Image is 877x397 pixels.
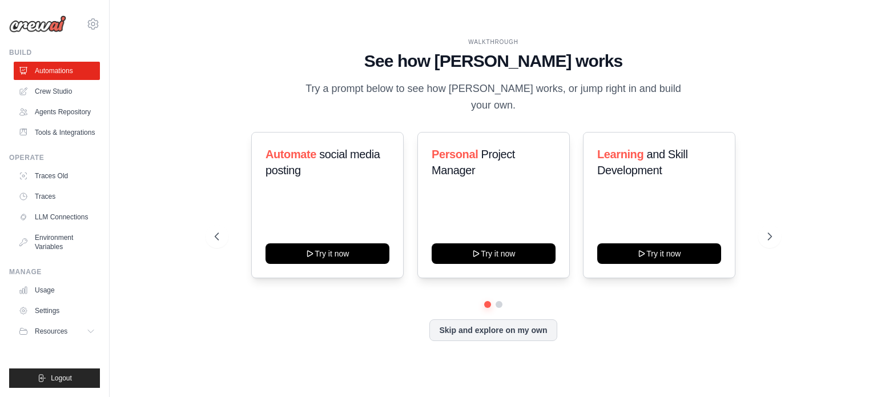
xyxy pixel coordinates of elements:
[14,103,100,121] a: Agents Repository
[215,51,772,71] h1: See how [PERSON_NAME] works
[9,267,100,276] div: Manage
[432,243,556,264] button: Try it now
[9,368,100,388] button: Logout
[14,228,100,256] a: Environment Variables
[14,322,100,340] button: Resources
[14,208,100,226] a: LLM Connections
[14,302,100,320] a: Settings
[215,38,772,46] div: WALKTHROUGH
[597,243,721,264] button: Try it now
[35,327,67,336] span: Resources
[9,153,100,162] div: Operate
[265,243,389,264] button: Try it now
[432,148,515,177] span: Project Manager
[432,148,478,161] span: Personal
[14,123,100,142] a: Tools & Integrations
[51,374,72,383] span: Logout
[597,148,643,161] span: Learning
[14,187,100,206] a: Traces
[14,281,100,299] a: Usage
[9,15,66,33] img: Logo
[14,82,100,101] a: Crew Studio
[265,148,316,161] span: Automate
[301,81,685,114] p: Try a prompt below to see how [PERSON_NAME] works, or jump right in and build your own.
[14,62,100,80] a: Automations
[265,148,380,177] span: social media posting
[14,167,100,185] a: Traces Old
[429,319,557,341] button: Skip and explore on my own
[9,48,100,57] div: Build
